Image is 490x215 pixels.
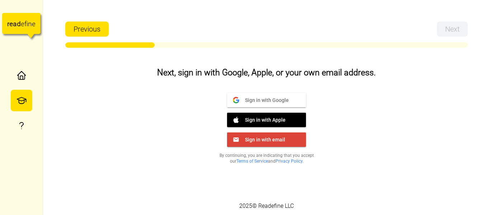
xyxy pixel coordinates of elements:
[21,20,24,28] tspan: e
[437,22,468,37] button: Next
[17,20,21,28] tspan: d
[27,20,28,28] tspan: i
[24,20,27,28] tspan: f
[227,113,306,127] button: Sign in with Apple
[28,20,32,28] tspan: n
[227,132,306,147] button: Sign in with email
[239,97,289,103] span: Sign in with Google
[9,20,13,28] tspan: e
[236,159,268,164] a: Terms of Service
[227,93,306,107] button: Sign in with Google
[87,67,446,79] h3: Next, sign in with Google, Apple, or your own email address.
[236,198,297,214] div: 2025 © Readefine LLC
[239,116,286,123] span: Sign in with Apple
[2,6,41,45] a: readefine
[239,136,285,142] span: Sign in with email
[74,22,100,36] span: Previous
[211,153,322,164] p: By continuing, you are indicating that you accept our and .
[275,159,302,164] a: Privacy Policy
[65,22,109,37] button: Previous
[13,20,17,28] tspan: a
[445,22,460,36] span: Next
[32,20,36,28] tspan: e
[7,20,10,28] tspan: r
